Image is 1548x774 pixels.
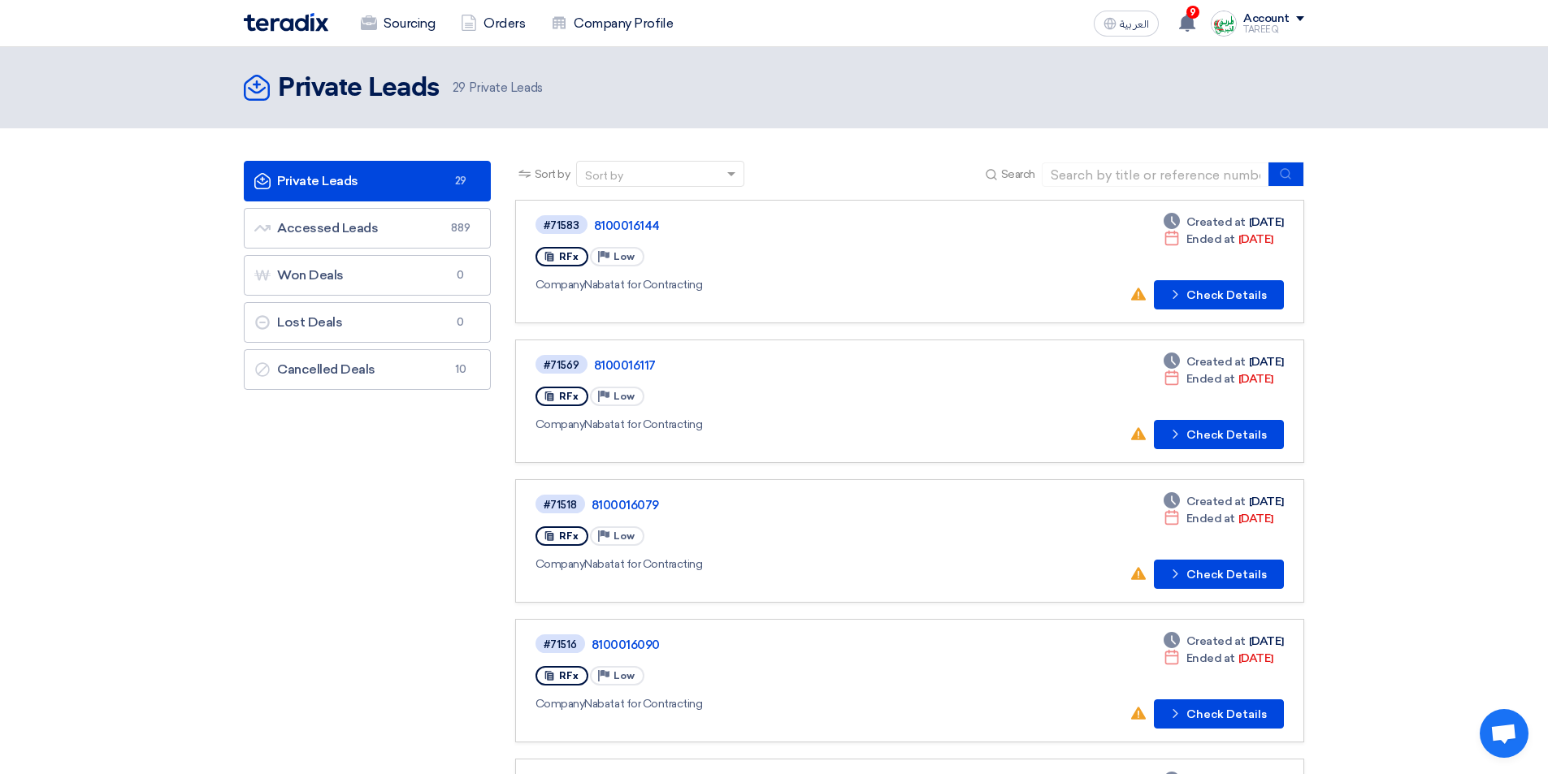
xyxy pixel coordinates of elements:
span: 0 [451,314,470,331]
span: 29 [451,173,470,189]
a: Private Leads29 [244,161,491,201]
div: Account [1243,12,1290,26]
span: Created at [1186,214,1246,231]
div: [DATE] [1164,231,1273,248]
a: Company Profile [538,6,686,41]
div: Nabatat for Contracting [536,556,1001,573]
span: Ended at [1186,370,1235,387]
div: Nabatat for Contracting [536,416,1004,433]
span: 0 [451,267,470,283]
span: Company [536,417,585,431]
span: 10 [451,361,470,378]
span: RFx [559,391,579,402]
div: #71583 [544,220,579,231]
a: Orders [448,6,538,41]
span: Sort by [535,166,570,183]
span: Low [614,391,635,402]
button: العربية [1094,11,1159,37]
button: Check Details [1154,280,1284,309]
a: Sourcing [348,6,448,41]
span: Search [1001,166,1035,183]
div: [DATE] [1164,633,1284,650]
span: Company [536,697,585,711]
div: Nabatat for Contracting [536,695,1001,712]
a: 8100016117 [594,358,1000,373]
div: [DATE] [1164,353,1284,370]
div: [DATE] [1164,370,1273,387]
span: Private Leads [453,79,543,97]
a: 8100016090 [592,638,998,652]
span: RFx [559,251,579,262]
span: Low [614,251,635,262]
img: Screenshot___1727703618088.png [1211,11,1237,37]
div: [DATE] [1164,493,1284,510]
span: Created at [1186,493,1246,510]
span: العربية [1120,19,1149,30]
span: 889 [451,220,470,236]
span: RFx [559,670,579,681]
a: Lost Deals0 [244,302,491,343]
a: Cancelled Deals10 [244,349,491,390]
span: RFx [559,530,579,542]
div: [DATE] [1164,510,1273,527]
button: Check Details [1154,699,1284,729]
div: Nabatat for Contracting [536,276,1004,293]
input: Search by title or reference number [1042,162,1269,187]
span: Created at [1186,353,1246,370]
span: 29 [453,80,466,95]
span: Company [536,278,585,292]
a: 8100016144 [594,218,1000,233]
a: Won Deals0 [244,255,491,296]
span: Low [614,530,635,542]
button: Check Details [1154,560,1284,589]
button: Check Details [1154,420,1284,449]
div: Open chat [1480,709,1528,758]
a: 8100016079 [592,498,998,512]
div: [DATE] [1164,650,1273,667]
span: Created at [1186,633,1246,650]
span: Company [536,557,585,571]
div: [DATE] [1164,214,1284,231]
span: Ended at [1186,650,1235,667]
div: #71518 [544,499,577,510]
a: Accessed Leads889 [244,208,491,249]
div: #71569 [544,360,579,370]
span: Ended at [1186,510,1235,527]
span: 9 [1186,6,1199,19]
span: Low [614,670,635,681]
span: Ended at [1186,231,1235,248]
div: #71516 [544,639,577,650]
div: Sort by [585,167,623,184]
img: Teradix logo [244,13,328,32]
h2: Private Leads [278,72,440,105]
div: TAREEQ [1243,25,1304,34]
